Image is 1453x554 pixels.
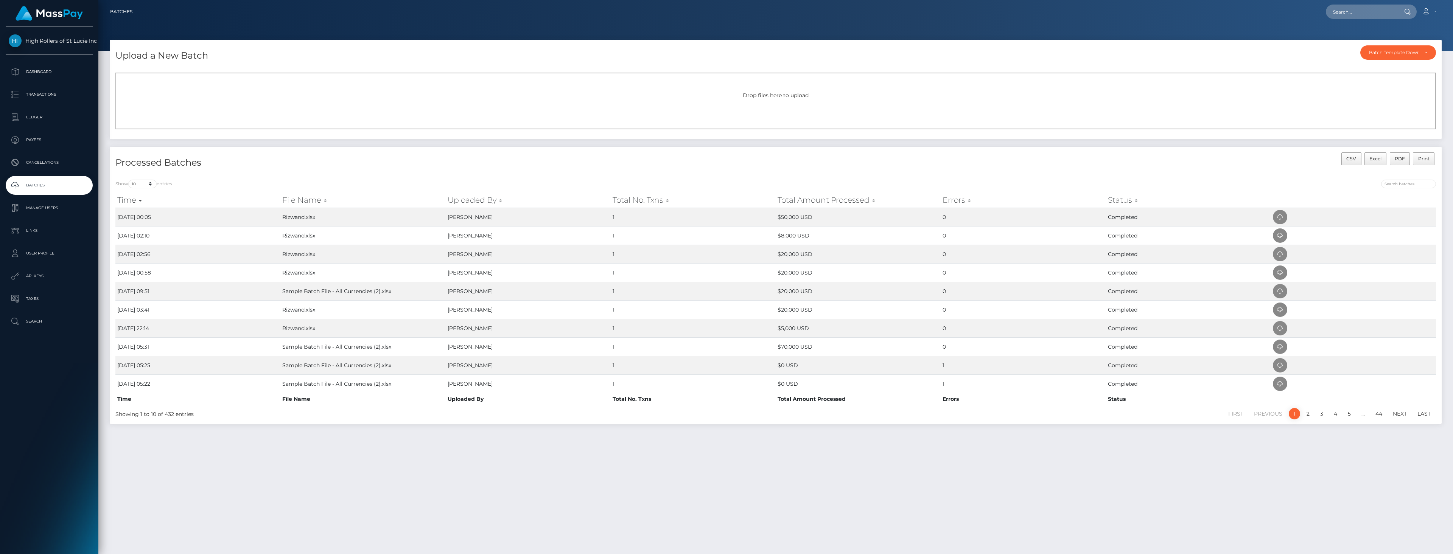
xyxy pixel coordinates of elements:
[6,108,93,127] a: Ledger
[1330,408,1341,419] a: 4
[1369,156,1381,161] span: Excel
[128,180,157,188] select: Showentries
[1106,245,1271,263] td: Completed
[941,374,1106,393] td: 1
[446,226,611,245] td: [PERSON_NAME]
[115,156,770,169] h4: Processed Batches
[115,208,280,226] td: [DATE] 00:05
[6,312,93,331] a: Search
[941,356,1106,374] td: 1
[941,208,1106,226] td: 0
[1413,408,1435,419] a: Last
[611,356,776,374] td: 1
[611,393,776,405] th: Total No. Txns
[280,282,445,300] td: Sample Batch File - All Currencies (2).xlsx
[776,374,941,393] td: $0 USD
[110,4,132,20] a: Batches
[6,62,93,81] a: Dashboard
[776,192,941,208] th: Total Amount Processed: activate to sort column ascending
[446,393,611,405] th: Uploaded By
[1106,282,1271,300] td: Completed
[611,319,776,337] td: 1
[1316,408,1327,419] a: 3
[446,356,611,374] td: [PERSON_NAME]
[115,356,280,374] td: [DATE] 05:25
[941,245,1106,263] td: 0
[9,316,90,327] p: Search
[611,282,776,300] td: 1
[280,245,445,263] td: Rizwand.xlsx
[446,282,611,300] td: [PERSON_NAME]
[776,208,941,226] td: $50,000 USD
[776,282,941,300] td: $20,000 USD
[1360,45,1436,60] button: Batch Template Download
[115,49,208,62] h4: Upload a New Batch
[9,134,90,146] p: Payees
[115,180,172,188] label: Show entries
[776,393,941,405] th: Total Amount Processed
[776,356,941,374] td: $0 USD
[9,180,90,191] p: Batches
[6,221,93,240] a: Links
[941,319,1106,337] td: 0
[280,374,445,393] td: Sample Batch File - All Currencies (2).xlsx
[280,263,445,282] td: Rizwand.xlsx
[1364,152,1387,165] button: Excel
[1418,156,1430,161] span: Print
[446,263,611,282] td: [PERSON_NAME]
[9,293,90,304] p: Taxes
[1381,180,1436,188] input: Search batches
[280,393,445,405] th: File Name
[6,85,93,104] a: Transactions
[1413,152,1434,165] button: Print
[446,337,611,356] td: [PERSON_NAME]
[1106,208,1271,226] td: Completed
[9,112,90,123] p: Ledger
[280,300,445,319] td: Rizwand.xlsx
[611,337,776,356] td: 1
[9,270,90,282] p: API Keys
[115,300,280,319] td: [DATE] 03:41
[1302,408,1314,419] a: 2
[6,176,93,195] a: Batches
[9,248,90,259] p: User Profile
[115,319,280,337] td: [DATE] 22:14
[6,199,93,217] a: Manage Users
[1289,408,1300,419] a: 1
[611,263,776,282] td: 1
[1390,152,1410,165] button: PDF
[1344,408,1355,419] a: 5
[1106,263,1271,282] td: Completed
[611,374,776,393] td: 1
[776,226,941,245] td: $8,000 USD
[611,226,776,245] td: 1
[6,289,93,308] a: Taxes
[115,245,280,263] td: [DATE] 02:56
[6,153,93,172] a: Cancellations
[941,263,1106,282] td: 0
[446,300,611,319] td: [PERSON_NAME]
[1106,337,1271,356] td: Completed
[115,226,280,245] td: [DATE] 02:10
[115,263,280,282] td: [DATE] 00:58
[280,319,445,337] td: Rizwand.xlsx
[115,337,280,356] td: [DATE] 05:31
[115,282,280,300] td: [DATE] 09:51
[280,192,445,208] th: File Name: activate to sort column ascending
[446,208,611,226] td: [PERSON_NAME]
[1346,156,1356,161] span: CSV
[1395,156,1405,161] span: PDF
[9,225,90,236] p: Links
[776,245,941,263] td: $20,000 USD
[941,337,1106,356] td: 0
[9,202,90,214] p: Manage Users
[1106,319,1271,337] td: Completed
[1106,356,1271,374] td: Completed
[446,319,611,337] td: [PERSON_NAME]
[280,208,445,226] td: Rizwand.xlsx
[280,337,445,356] td: Sample Batch File - All Currencies (2).xlsx
[941,226,1106,245] td: 0
[9,66,90,78] p: Dashboard
[611,245,776,263] td: 1
[941,282,1106,300] td: 0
